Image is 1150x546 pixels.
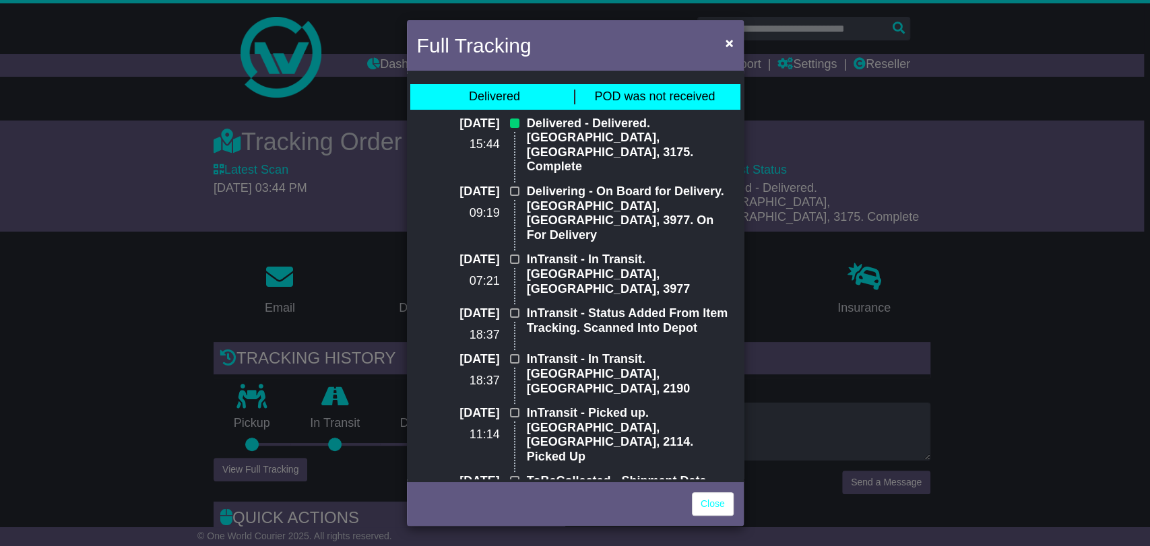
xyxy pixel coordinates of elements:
[692,492,734,516] a: Close
[417,352,500,367] p: [DATE]
[527,474,734,532] p: ToBeCollected - Shipment Data Received. [GEOGRAPHIC_DATA], [GEOGRAPHIC_DATA], 2114. Booked
[417,206,500,221] p: 09:19
[725,35,733,50] span: ×
[527,406,734,464] p: InTransit - Picked up. [GEOGRAPHIC_DATA], [GEOGRAPHIC_DATA], 2114. Picked Up
[594,90,715,103] span: POD was not received
[527,306,734,335] p: InTransit - Status Added From Item Tracking. Scanned Into Depot
[417,116,500,131] p: [DATE]
[417,374,500,388] p: 18:37
[527,352,734,396] p: InTransit - In Transit. [GEOGRAPHIC_DATA], [GEOGRAPHIC_DATA], 2190
[718,29,740,57] button: Close
[527,184,734,242] p: Delivering - On Board for Delivery. [GEOGRAPHIC_DATA], [GEOGRAPHIC_DATA], 3977. On For Delivery
[527,252,734,296] p: InTransit - In Transit. [GEOGRAPHIC_DATA], [GEOGRAPHIC_DATA], 3977
[417,406,500,421] p: [DATE]
[469,90,520,104] div: Delivered
[417,252,500,267] p: [DATE]
[417,274,500,289] p: 07:21
[417,30,532,61] h4: Full Tracking
[417,328,500,343] p: 18:37
[417,428,500,442] p: 11:14
[417,474,500,489] p: [DATE]
[417,137,500,152] p: 15:44
[527,116,734,174] p: Delivered - Delivered. [GEOGRAPHIC_DATA], [GEOGRAPHIC_DATA], 3175. Complete
[417,184,500,199] p: [DATE]
[417,306,500,321] p: [DATE]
